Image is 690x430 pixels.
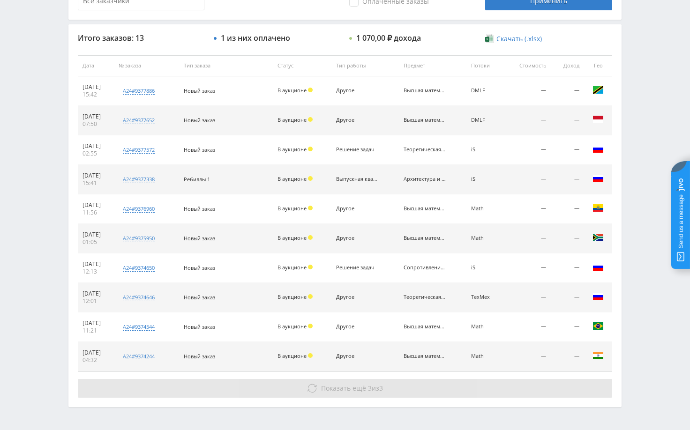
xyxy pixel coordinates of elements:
div: a24#9374544 [123,323,155,331]
span: Холд [308,88,313,92]
div: a24#9374244 [123,353,155,360]
div: iS [471,147,499,153]
th: Доход [551,55,584,76]
div: iS [471,176,499,182]
img: ecu.png [592,202,604,214]
th: Тип заказа [179,55,273,76]
span: В аукционе [277,205,307,212]
div: iS [471,265,499,271]
div: Решение задач [336,265,378,271]
td: — [503,106,551,135]
img: tza.png [592,84,604,96]
img: rus.png [592,291,604,302]
img: rus.png [592,173,604,184]
div: Другое [336,324,378,330]
td: — [551,106,584,135]
div: Итого заказов: 13 [78,34,204,42]
td: — [551,342,584,371]
div: a24#9374650 [123,264,155,272]
td: — [503,165,551,194]
div: Решение задач [336,147,378,153]
td: — [551,253,584,283]
td: — [503,253,551,283]
div: DMLF [471,117,499,123]
td: — [551,76,584,106]
span: В аукционе [277,323,307,330]
td: — [503,312,551,342]
div: Выпускная квалификационная работа (ВКР) [336,176,378,182]
span: В аукционе [277,175,307,182]
td: — [551,194,584,224]
div: a24#9377886 [123,87,155,95]
img: idn.png [592,114,604,125]
div: Другое [336,117,378,123]
span: Новый заказ [184,87,215,94]
td: — [503,224,551,253]
span: Скачать (.xlsx) [496,35,542,43]
span: Холд [308,294,313,299]
div: 15:41 [82,179,109,187]
span: Холд [308,147,313,151]
span: Новый заказ [184,323,215,330]
div: a24#9374646 [123,294,155,301]
th: № заказа [114,55,179,76]
span: Ребиллы 1 [184,176,210,183]
span: В аукционе [277,87,307,94]
td: — [503,342,551,371]
div: 12:01 [82,297,109,305]
div: [DATE] [82,142,109,150]
div: 04:32 [82,356,109,364]
td: — [551,283,584,312]
div: 12:13 [82,268,109,275]
th: Гео [584,55,612,76]
div: Math [471,353,499,359]
div: [DATE] [82,349,109,356]
div: Другое [336,294,378,300]
span: Холд [308,353,313,358]
img: xlsx [485,34,493,43]
th: Статус [273,55,331,76]
div: [DATE] [82,172,109,179]
span: Холд [308,265,313,269]
span: 3 [368,384,372,393]
span: Показать ещё [321,384,366,393]
img: rus.png [592,261,604,273]
button: Показать ещё 3из3 [78,379,612,398]
div: [DATE] [82,260,109,268]
div: Сопротивление материалов [404,265,446,271]
span: Новый заказ [184,294,215,301]
img: bra.png [592,320,604,332]
div: Другое [336,235,378,241]
div: [DATE] [82,290,109,297]
div: a24#9377572 [123,146,155,154]
div: Архитектура и строительство [404,176,446,182]
div: Другое [336,88,378,94]
th: Стоимость [503,55,551,76]
div: Math [471,235,499,241]
div: a24#9376960 [123,205,155,213]
div: Другое [336,206,378,212]
span: Новый заказ [184,205,215,212]
span: из [321,384,383,393]
span: 3 [379,384,383,393]
span: Новый заказ [184,235,215,242]
div: 15:42 [82,91,109,98]
div: a24#9377338 [123,176,155,183]
div: 1 070,00 ₽ дохода [356,34,421,42]
span: В аукционе [277,146,307,153]
span: Холд [308,117,313,122]
span: В аукционе [277,234,307,241]
span: В аукционе [277,352,307,359]
div: [DATE] [82,201,109,209]
div: Другое [336,353,378,359]
div: 11:21 [82,327,109,334]
td: — [503,76,551,106]
div: DMLF [471,88,499,94]
td: — [503,283,551,312]
th: Предмет [399,55,466,76]
div: Теоретическая механика [404,147,446,153]
div: Теоретическая механика [404,294,446,300]
div: Высшая математика [404,88,446,94]
span: В аукционе [277,293,307,300]
span: Новый заказ [184,353,215,360]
